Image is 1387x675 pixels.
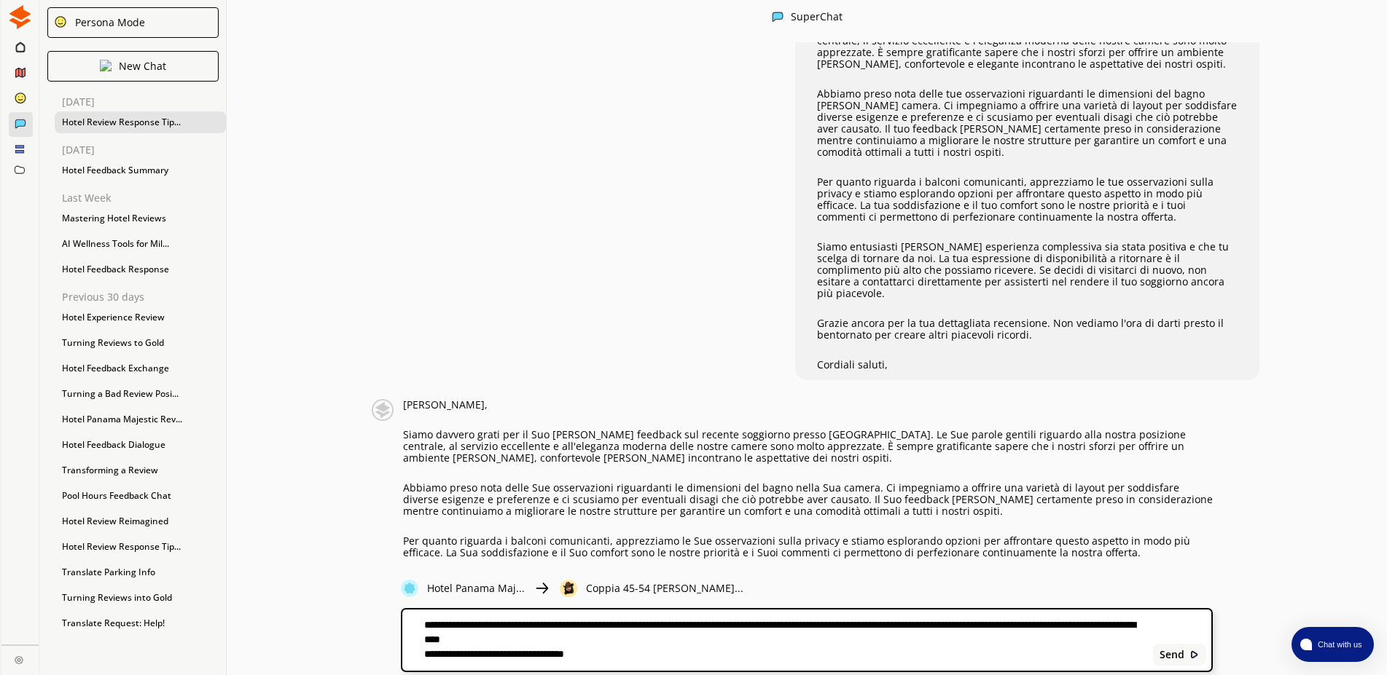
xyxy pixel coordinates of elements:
[427,583,525,594] p: Hotel Panama Maj...
[817,88,1238,158] p: Abbiamo preso nota delle tue osservazioni riguardanti le dimensioni del bagno [PERSON_NAME] camer...
[119,60,166,72] p: New Chat
[55,111,226,133] div: Hotel Review Response Tip...
[62,291,226,303] p: Previous 30 days
[1292,627,1374,662] button: atlas-launcher
[55,612,226,634] div: Translate Request: Help!
[817,317,1238,341] p: Grazie ancora per la tua dettagliata recensione. Non vediamo l'ora di darti presto il bentornato ...
[55,485,226,507] div: Pool Hours Feedback Chat
[534,580,551,597] img: Close
[817,12,1238,70] p: Siamo davvero grati per il tuo [PERSON_NAME] feedback sul tuo recente soggiorno presso [GEOGRAPHI...
[403,399,1213,411] p: [PERSON_NAME],
[55,159,226,181] div: Hotel Feedback Summary
[817,176,1238,223] p: Per quanto riguarda i balconi comunicanti, apprezziamo le tue osservazioni sulla privacy e stiamo...
[55,233,226,255] div: AI Wellness Tools for Mil...
[54,15,67,28] img: Close
[403,535,1213,558] p: Per quanto riguarda i balconi comunicanti, apprezziamo le Sue osservazioni sulla privacy e stiamo...
[70,17,145,28] div: Persona Mode
[55,510,226,532] div: Hotel Review Reimagined
[55,587,226,609] div: Turning Reviews into Gold
[55,459,226,481] div: Transforming a Review
[55,258,226,280] div: Hotel Feedback Response
[62,144,226,156] p: [DATE]
[1,645,39,671] a: Close
[817,241,1238,299] p: Siamo entusiasti [PERSON_NAME] esperienza complessiva sia stata positiva e che tu scelga di torna...
[772,11,784,23] img: Close
[15,655,23,664] img: Close
[55,208,226,229] div: Mastering Hotel Reviews
[560,580,577,597] img: Close
[791,11,843,25] div: SuperChat
[62,96,226,108] p: [DATE]
[586,583,743,594] p: Coppia 45-54 [PERSON_NAME]...
[55,383,226,405] div: Turning a Bad Review Posi...
[55,536,226,558] div: Hotel Review Response Tip...
[1312,639,1365,650] span: Chat with us
[401,580,418,597] img: Close
[55,561,226,583] div: Translate Parking Info
[55,307,226,328] div: Hotel Experience Review
[62,192,226,204] p: Last Week
[403,482,1213,517] p: Abbiamo preso nota delle Sue osservazioni riguardanti le dimensioni del bagno nella Sua camera. C...
[55,434,226,456] div: Hotel Feedback Dialogue
[55,408,226,430] div: Hotel Panama Majestic Rev...
[1189,650,1200,660] img: Close
[1160,649,1184,660] b: Send
[403,429,1213,464] p: Siamo davvero grati per il Suo [PERSON_NAME] feedback sul recente soggiorno presso [GEOGRAPHIC_DA...
[100,60,112,71] img: Close
[369,399,396,421] img: Close
[55,358,226,379] div: Hotel Feedback Exchange
[817,359,1238,371] p: Cordiali saluti,
[8,5,32,29] img: Close
[55,332,226,354] div: Turning Reviews to Gold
